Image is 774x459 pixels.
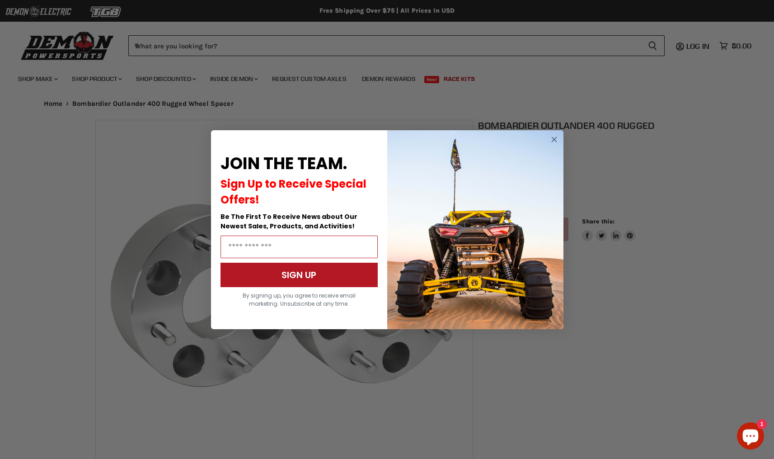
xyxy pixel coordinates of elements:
[220,263,378,287] button: SIGN UP
[243,292,356,308] span: By signing up, you agree to receive email marketing. Unsubscribe at any time.
[220,236,378,258] input: Email Address
[387,130,563,329] img: a9095488-b6e7-41ba-879d-588abfab540b.jpeg
[220,176,366,207] span: Sign Up to Receive Special Offers!
[220,212,357,231] span: Be The First To Receive News about Our Newest Sales, Products, and Activities!
[220,152,347,175] span: JOIN THE TEAM.
[734,422,767,452] inbox-online-store-chat: Shopify online store chat
[549,134,560,145] button: Close dialog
